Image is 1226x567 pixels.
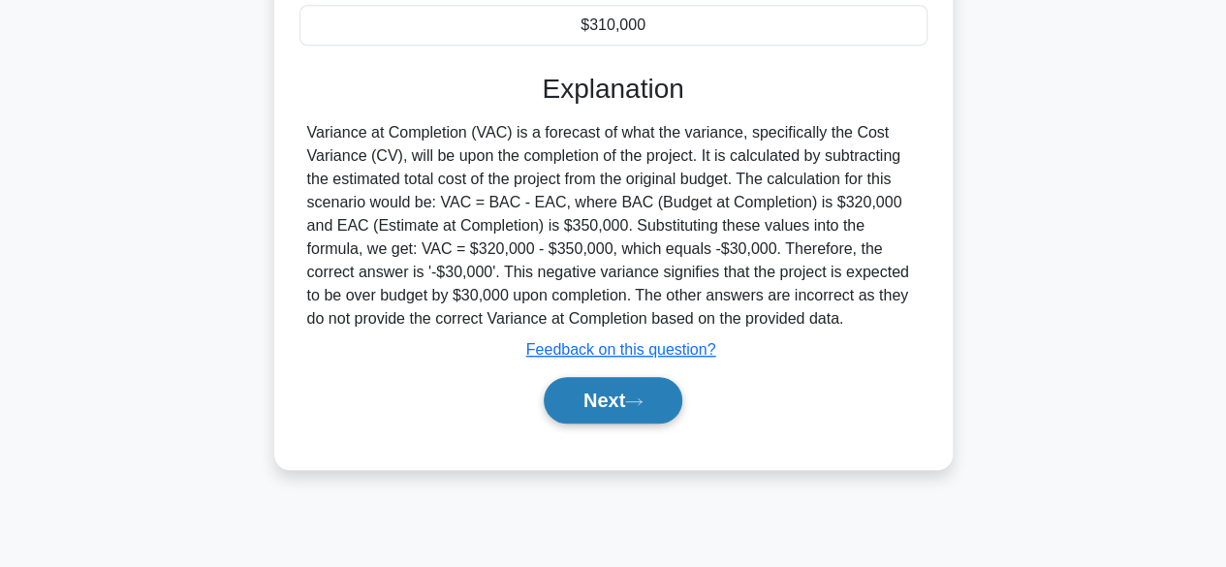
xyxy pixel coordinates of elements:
[311,73,916,106] h3: Explanation
[307,121,920,331] div: Variance at Completion (VAC) is a forecast of what the variance, specifically the Cost Variance (...
[544,377,682,424] button: Next
[299,5,927,46] div: $310,000
[526,341,716,358] a: Feedback on this question?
